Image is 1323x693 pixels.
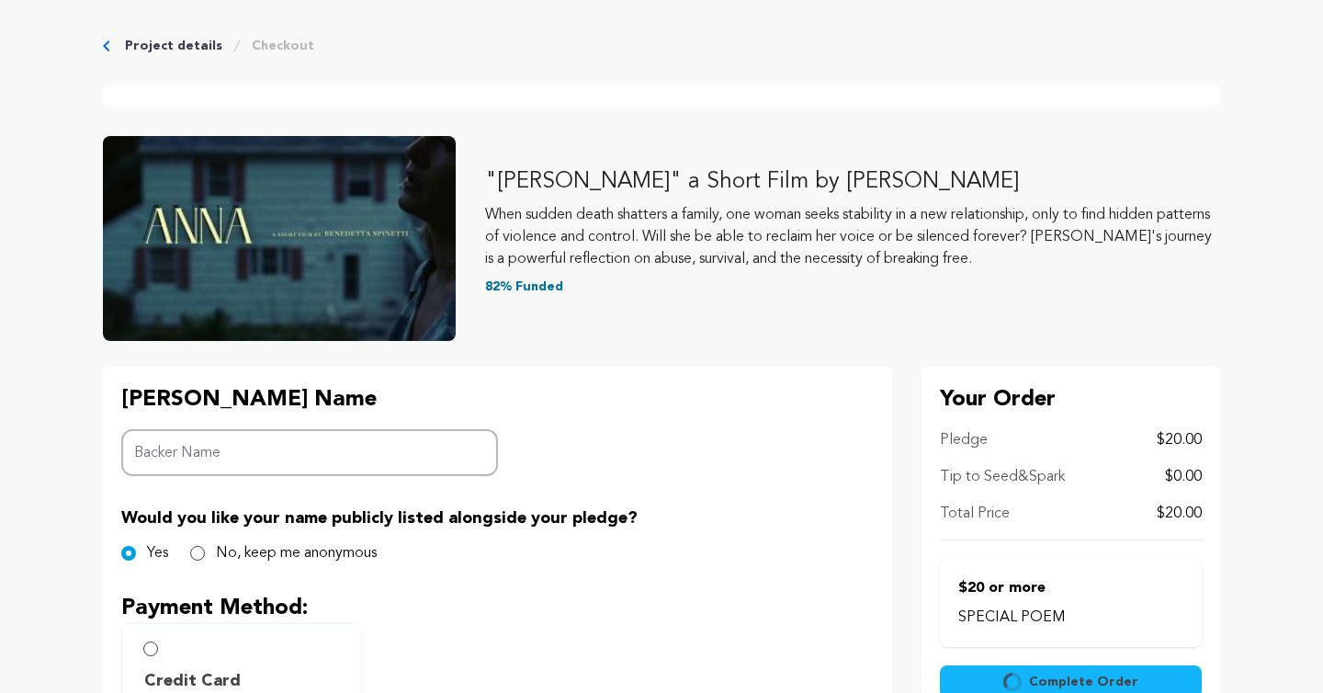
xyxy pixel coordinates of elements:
p: Tip to Seed&Spark [940,466,1065,488]
label: No, keep me anonymous [216,542,377,564]
p: Payment Method: [121,594,874,623]
a: Checkout [252,37,314,55]
p: Pledge [940,429,988,451]
p: When sudden death shatters a family, one woman seeks stability in a new relationship, only to fin... [485,204,1220,270]
span: Complete Order [1029,673,1138,691]
p: $0.00 [1165,466,1202,488]
p: $20.00 [1157,503,1202,525]
p: SPECIAL POEM [958,607,1183,629]
p: Total Price [940,503,1010,525]
label: Yes [147,542,168,564]
div: Breadcrumb [103,37,1220,55]
p: [PERSON_NAME] Name [121,385,498,415]
img: "ANNA" a Short Film by Benedetta Spinetti image [103,136,456,341]
p: 82% Funded [485,278,1220,296]
a: Project details [125,37,222,55]
p: Would you like your name publicly listed alongside your pledge? [121,506,874,531]
p: $20 or more [958,577,1183,599]
p: Your Order [940,385,1202,415]
input: Backer Name [121,429,498,476]
p: $20.00 [1157,429,1202,451]
p: "[PERSON_NAME]" a Short Film by [PERSON_NAME] [485,167,1220,197]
